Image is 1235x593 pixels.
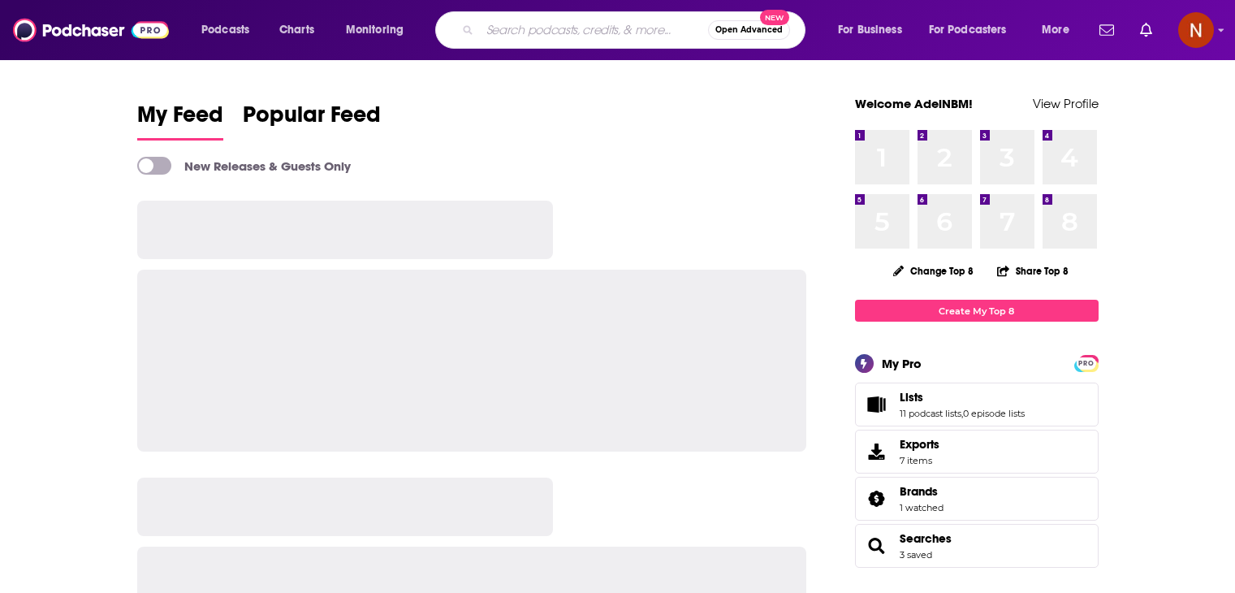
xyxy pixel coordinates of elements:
a: 0 episode lists [963,408,1025,419]
a: 11 podcast lists [900,408,961,419]
a: Searches [900,531,952,546]
img: Podchaser - Follow, Share and Rate Podcasts [13,15,169,45]
span: PRO [1077,357,1096,370]
span: Logged in as AdelNBM [1178,12,1214,48]
a: Show notifications dropdown [1134,16,1159,44]
a: Lists [900,390,1025,405]
a: Popular Feed [243,101,381,141]
button: Show profile menu [1178,12,1214,48]
span: Open Advanced [715,26,783,34]
button: Share Top 8 [996,255,1069,287]
span: Exports [900,437,939,452]
a: Charts [269,17,324,43]
span: For Podcasters [929,19,1007,41]
span: Popular Feed [243,101,381,138]
a: Show notifications dropdown [1093,16,1121,44]
button: open menu [918,17,1030,43]
span: New [760,10,789,25]
a: Welcome AdelNBM! [855,96,973,111]
a: New Releases & Guests Only [137,157,351,175]
button: Open AdvancedNew [708,20,790,40]
span: Exports [861,440,893,463]
span: 7 items [900,455,939,466]
span: My Feed [137,101,223,138]
a: Lists [861,393,893,416]
span: Podcasts [201,19,249,41]
span: Brands [855,477,1099,521]
span: Monitoring [346,19,404,41]
a: Create My Top 8 [855,300,1099,322]
a: Exports [855,430,1099,474]
span: Lists [900,390,923,405]
button: open menu [335,17,425,43]
div: My Pro [882,356,922,371]
input: Search podcasts, credits, & more... [480,17,708,43]
img: User Profile [1178,12,1214,48]
a: 1 watched [900,502,944,513]
span: More [1042,19,1069,41]
a: Brands [900,484,944,499]
button: open menu [190,17,270,43]
span: For Business [838,19,902,41]
a: Brands [861,487,893,510]
a: 3 saved [900,549,932,561]
a: Searches [861,535,893,557]
button: Change Top 8 [883,261,984,281]
a: View Profile [1033,96,1099,111]
span: Lists [855,383,1099,426]
a: My Feed [137,101,223,141]
span: , [961,408,963,419]
span: Searches [855,524,1099,568]
div: Search podcasts, credits, & more... [451,11,821,49]
a: PRO [1077,357,1096,369]
span: Brands [900,484,938,499]
button: open menu [1030,17,1090,43]
span: Charts [279,19,314,41]
button: open menu [827,17,922,43]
